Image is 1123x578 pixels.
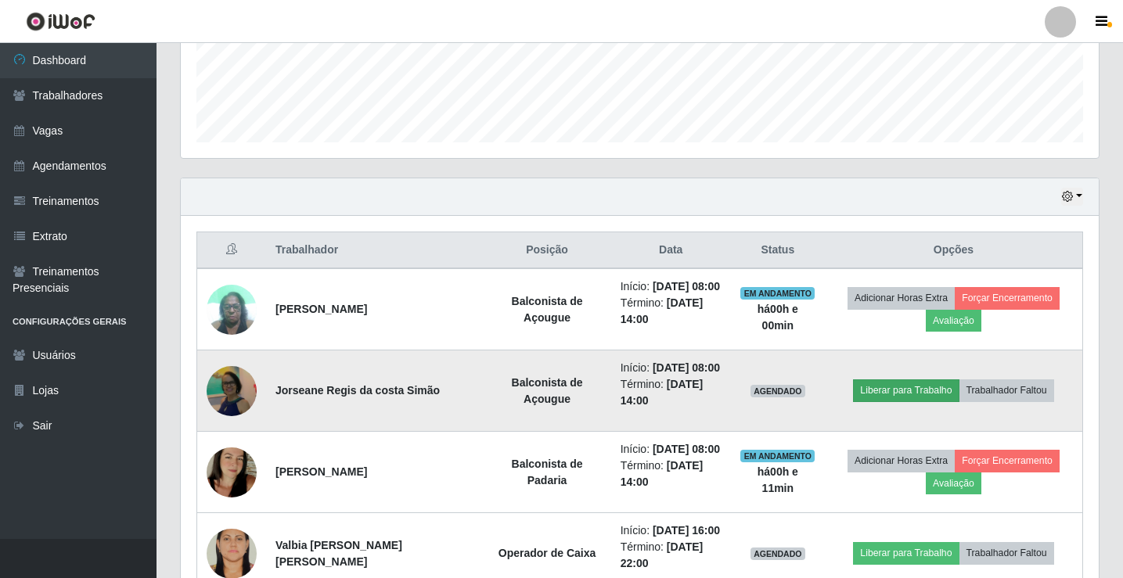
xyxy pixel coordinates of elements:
[926,310,981,332] button: Avaliação
[758,465,798,494] strong: há 00 h e 11 min
[653,361,720,374] time: [DATE] 08:00
[848,450,955,472] button: Adicionar Horas Extra
[740,287,815,300] span: EM ANDAMENTO
[26,12,95,31] img: CoreUI Logo
[275,539,402,568] strong: Valbia [PERSON_NAME] [PERSON_NAME]
[483,232,610,269] th: Posição
[512,295,583,324] strong: Balconista de Açougue
[825,232,1083,269] th: Opções
[653,524,720,537] time: [DATE] 16:00
[959,379,1054,401] button: Trabalhador Faltou
[275,384,440,397] strong: Jorseane Regis da costa Simão
[207,276,257,343] img: 1704231584676.jpeg
[740,450,815,462] span: EM ANDAMENTO
[266,232,483,269] th: Trabalhador
[621,295,722,328] li: Término:
[621,278,722,295] li: Início:
[621,376,722,409] li: Término:
[731,232,825,269] th: Status
[207,428,257,517] img: 1682443314153.jpeg
[853,542,959,564] button: Liberar para Trabalho
[499,547,596,559] strong: Operador de Caixa
[758,303,798,332] strong: há 00 h e 00 min
[955,287,1060,309] button: Forçar Encerramento
[512,458,583,486] strong: Balconista de Padaria
[653,443,720,455] time: [DATE] 08:00
[275,303,367,315] strong: [PERSON_NAME]
[621,360,722,376] li: Início:
[621,539,722,572] li: Término:
[955,450,1060,472] button: Forçar Encerramento
[512,376,583,405] strong: Balconista de Açougue
[926,472,981,494] button: Avaliação
[621,522,722,539] li: Início:
[653,280,720,293] time: [DATE] 08:00
[611,232,731,269] th: Data
[275,465,367,478] strong: [PERSON_NAME]
[750,385,805,397] span: AGENDADO
[207,364,257,418] img: 1681351317309.jpeg
[848,287,955,309] button: Adicionar Horas Extra
[621,458,722,490] li: Término:
[853,379,959,401] button: Liberar para Trabalho
[750,547,805,560] span: AGENDADO
[959,542,1054,564] button: Trabalhador Faltou
[621,441,722,458] li: Início:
